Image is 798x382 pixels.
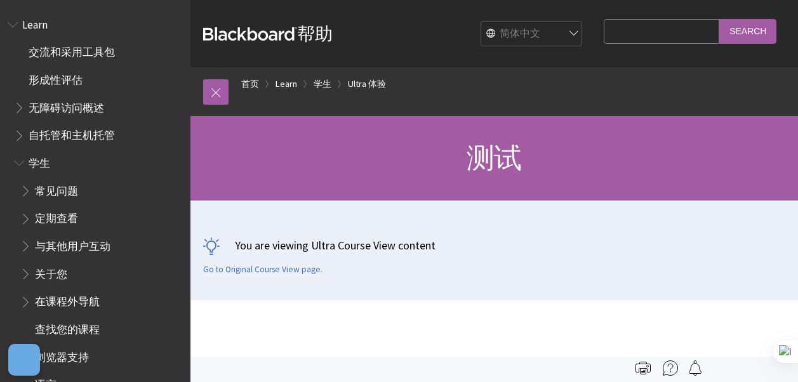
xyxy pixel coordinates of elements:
[719,19,776,44] input: Search
[663,360,678,376] img: More help
[203,27,297,41] strong: Blackboard
[35,263,67,280] span: 关于您
[241,76,259,92] a: 首页
[35,291,100,308] span: 在课程外导航
[348,76,386,92] a: Ultra 体验
[314,76,331,92] a: 学生
[29,97,104,114] span: 无障碍访问概述
[29,69,83,86] span: 形成性评估
[22,14,48,31] span: Learn
[635,360,651,376] img: Print
[467,140,521,175] span: 测试
[35,180,78,197] span: 常见问题
[35,208,78,225] span: 定期查看
[481,22,583,47] select: Site Language Selector
[35,319,100,336] span: 查找您的课程
[29,152,50,169] span: 学生
[688,360,703,376] img: Follow this page
[203,237,785,253] p: You are viewing Ultra Course View content
[8,344,40,376] button: Open Preferences
[203,22,333,45] a: Blackboard帮助
[35,346,89,364] span: 浏览器支持
[29,125,115,142] span: 自托管和主机托管
[29,42,115,59] span: 交流和采用工具包
[203,264,323,275] a: Go to Original Course View page.
[276,76,297,92] a: Learn
[35,235,110,253] span: 与其他用户互动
